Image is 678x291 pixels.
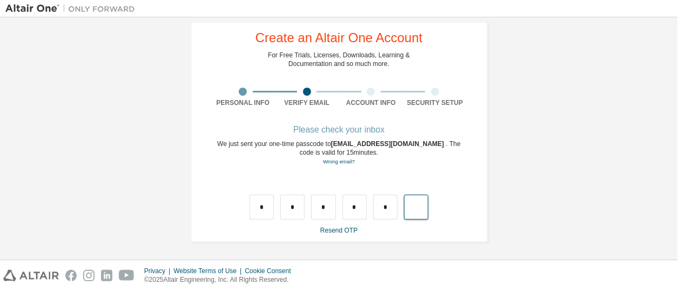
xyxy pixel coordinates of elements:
[173,267,245,275] div: Website Terms of Use
[211,127,467,133] div: Please check your inbox
[211,140,467,166] div: We just sent your one-time passcode to . The code is valid for 15 minutes.
[256,31,423,44] div: Create an Altair One Account
[211,98,276,107] div: Personal Info
[331,140,446,148] span: [EMAIL_ADDRESS][DOMAIN_NAME]
[245,267,297,275] div: Cookie Consent
[339,98,404,107] div: Account Info
[5,3,140,14] img: Altair One
[3,270,59,281] img: altair_logo.svg
[144,267,173,275] div: Privacy
[101,270,112,281] img: linkedin.svg
[275,98,339,107] div: Verify Email
[119,270,135,281] img: youtube.svg
[320,227,358,234] a: Resend OTP
[403,98,467,107] div: Security Setup
[144,275,298,285] p: © 2025 Altair Engineering, Inc. All Rights Reserved.
[83,270,95,281] img: instagram.svg
[323,158,355,164] a: Go back to the registration form
[268,51,410,68] div: For Free Trials, Licenses, Downloads, Learning & Documentation and so much more.
[65,270,77,281] img: facebook.svg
